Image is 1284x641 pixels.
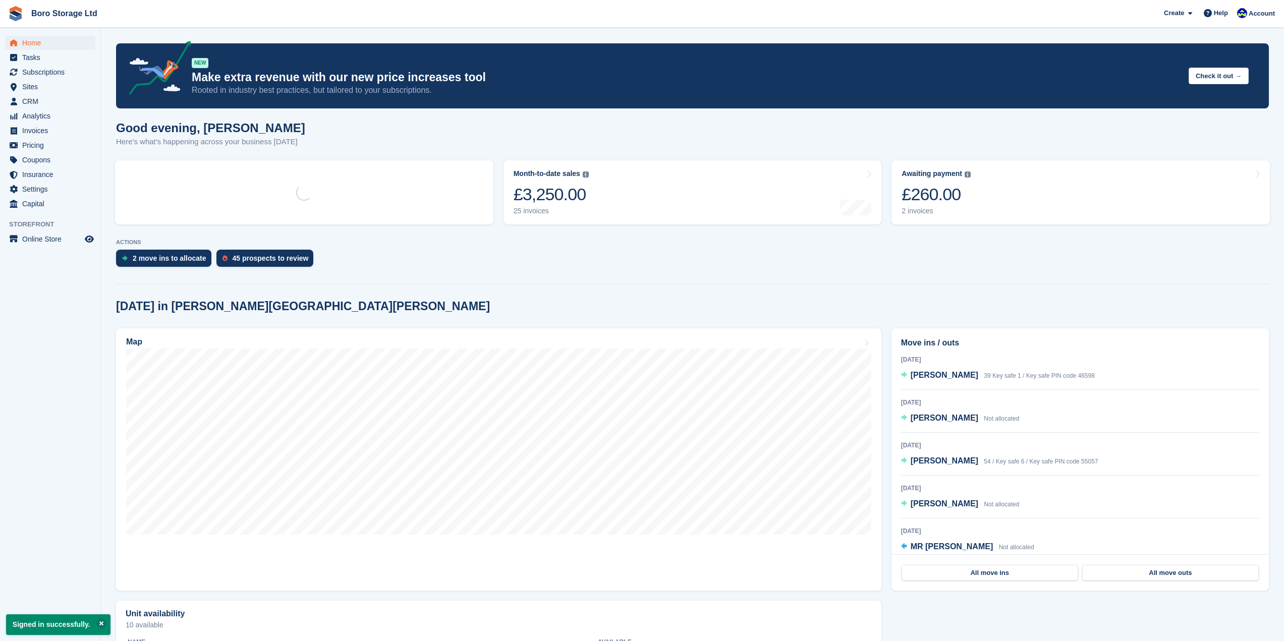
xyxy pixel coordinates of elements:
[116,121,305,135] h1: Good evening, [PERSON_NAME]
[902,207,971,215] div: 2 invoices
[121,41,191,98] img: price-adjustments-announcement-icon-8257ccfd72463d97f412b2fc003d46551f7dbcb40ab6d574587a9cd5c0d94...
[5,197,95,211] a: menu
[514,169,580,178] div: Month-to-date sales
[902,169,962,178] div: Awaiting payment
[1082,565,1259,581] a: All move outs
[5,182,95,196] a: menu
[5,109,95,123] a: menu
[192,85,1181,96] p: Rooted in industry best practices, but tailored to your subscriptions.
[5,80,95,94] a: menu
[901,455,1098,468] a: [PERSON_NAME] 54 / Key safe 6 / Key safe PIN code 55057
[984,501,1019,508] span: Not allocated
[116,250,216,272] a: 2 move ins to allocate
[901,527,1259,536] div: [DATE]
[514,207,589,215] div: 25 invoices
[22,232,83,246] span: Online Store
[911,499,978,508] span: [PERSON_NAME]
[901,398,1259,407] div: [DATE]
[8,6,23,21] img: stora-icon-8386f47178a22dfd0bd8f6a31ec36ba5ce8667c1dd55bd0f319d3a0aa187defe.svg
[504,160,882,224] a: Month-to-date sales £3,250.00 25 invoices
[1189,68,1249,84] button: Check it out →
[901,369,1095,382] a: [PERSON_NAME] 39 Key safe 1 / Key safe PIN code 46598
[5,138,95,152] a: menu
[216,250,319,272] a: 45 prospects to review
[911,456,978,465] span: [PERSON_NAME]
[9,219,100,229] span: Storefront
[5,94,95,108] a: menu
[5,153,95,167] a: menu
[965,171,971,178] img: icon-info-grey-7440780725fd019a000dd9b08b2336e03edf1995a4989e88bcd33f0948082b44.svg
[22,65,83,79] span: Subscriptions
[83,233,95,245] a: Preview store
[1214,8,1228,18] span: Help
[5,167,95,182] a: menu
[901,337,1259,349] h2: Move ins / outs
[901,441,1259,450] div: [DATE]
[22,109,83,123] span: Analytics
[6,614,110,635] p: Signed in successfully.
[116,136,305,148] p: Here's what's happening across your business [DATE]
[22,182,83,196] span: Settings
[902,184,971,205] div: £260.00
[192,58,208,68] div: NEW
[911,414,978,422] span: [PERSON_NAME]
[984,415,1019,422] span: Not allocated
[116,239,1269,246] p: ACTIONS
[1164,8,1184,18] span: Create
[22,167,83,182] span: Insurance
[116,328,881,591] a: Map
[1237,8,1247,18] img: Tobie Hillier
[22,138,83,152] span: Pricing
[126,337,142,346] h2: Map
[222,255,228,261] img: prospect-51fa495bee0391a8d652442698ab0144808aea92771e9ea1ae160a38d050c398.svg
[22,80,83,94] span: Sites
[901,412,1020,425] a: [PERSON_NAME] Not allocated
[5,124,95,138] a: menu
[901,484,1259,493] div: [DATE]
[984,372,1094,379] span: 39 Key safe 1 / Key safe PIN code 46598
[5,65,95,79] a: menu
[22,94,83,108] span: CRM
[233,254,309,262] div: 45 prospects to review
[22,124,83,138] span: Invoices
[999,544,1034,551] span: Not allocated
[901,355,1259,364] div: [DATE]
[583,171,589,178] img: icon-info-grey-7440780725fd019a000dd9b08b2336e03edf1995a4989e88bcd33f0948082b44.svg
[891,160,1270,224] a: Awaiting payment £260.00 2 invoices
[5,50,95,65] a: menu
[902,565,1078,581] a: All move ins
[22,197,83,211] span: Capital
[1249,9,1275,19] span: Account
[901,541,1034,554] a: MR [PERSON_NAME] Not allocated
[22,153,83,167] span: Coupons
[116,300,490,313] h2: [DATE] in [PERSON_NAME][GEOGRAPHIC_DATA][PERSON_NAME]
[27,5,101,22] a: Boro Storage Ltd
[126,609,185,618] h2: Unit availability
[133,254,206,262] div: 2 move ins to allocate
[22,36,83,50] span: Home
[5,36,95,50] a: menu
[901,498,1020,511] a: [PERSON_NAME] Not allocated
[514,184,589,205] div: £3,250.00
[911,542,993,551] span: MR [PERSON_NAME]
[22,50,83,65] span: Tasks
[911,371,978,379] span: [PERSON_NAME]
[126,621,872,628] p: 10 available
[5,232,95,246] a: menu
[984,458,1098,465] span: 54 / Key safe 6 / Key safe PIN code 55057
[192,70,1181,85] p: Make extra revenue with our new price increases tool
[122,255,128,261] img: move_ins_to_allocate_icon-fdf77a2bb77ea45bf5b3d319d69a93e2d87916cf1d5bf7949dd705db3b84f3ca.svg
